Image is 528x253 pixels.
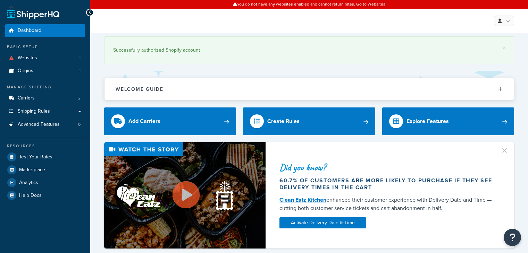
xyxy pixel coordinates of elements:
[18,95,35,101] span: Carriers
[502,45,505,51] a: ×
[116,87,164,92] h2: Welcome Guide
[279,217,366,228] a: Activate Delivery Date & Time
[19,180,38,186] span: Analytics
[78,122,81,128] span: 0
[407,116,449,126] div: Explore Features
[19,154,52,160] span: Test Your Rates
[79,55,81,61] span: 1
[5,143,85,149] div: Resources
[5,164,85,176] a: Marketplace
[104,142,266,248] img: Video thumbnail
[5,105,85,118] a: Shipping Rules
[128,116,160,126] div: Add Carriers
[5,44,85,50] div: Basic Setup
[18,68,33,74] span: Origins
[18,55,37,61] span: Websites
[5,118,85,131] a: Advanced Features0
[5,189,85,202] a: Help Docs
[18,28,41,34] span: Dashboard
[5,151,85,163] a: Test Your Rates
[5,176,85,189] a: Analytics
[104,107,236,135] a: Add Carriers
[5,92,85,105] li: Carriers
[356,1,385,7] a: Go to Websites
[279,177,495,191] div: 60.7% of customers are more likely to purchase if they see delivery times in the cart
[79,68,81,74] span: 1
[5,52,85,64] a: Websites1
[104,78,514,100] button: Welcome Guide
[279,196,326,204] a: Clean Eatz Kitchen
[5,84,85,90] div: Manage Shipping
[19,193,42,199] span: Help Docs
[19,167,45,173] span: Marketplace
[5,64,85,77] li: Origins
[5,24,85,37] a: Dashboard
[279,163,495,172] div: Did you know?
[5,118,85,131] li: Advanced Features
[279,196,495,212] div: enhanced their customer experience with Delivery Date and Time — cutting both customer service ti...
[113,45,505,55] div: Successfully authorized Shopify account
[243,107,375,135] a: Create Rules
[504,229,521,246] button: Open Resource Center
[18,122,60,128] span: Advanced Features
[382,107,514,135] a: Explore Features
[5,64,85,77] a: Origins1
[5,92,85,105] a: Carriers2
[18,108,50,114] span: Shipping Rules
[267,116,300,126] div: Create Rules
[78,95,81,101] span: 2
